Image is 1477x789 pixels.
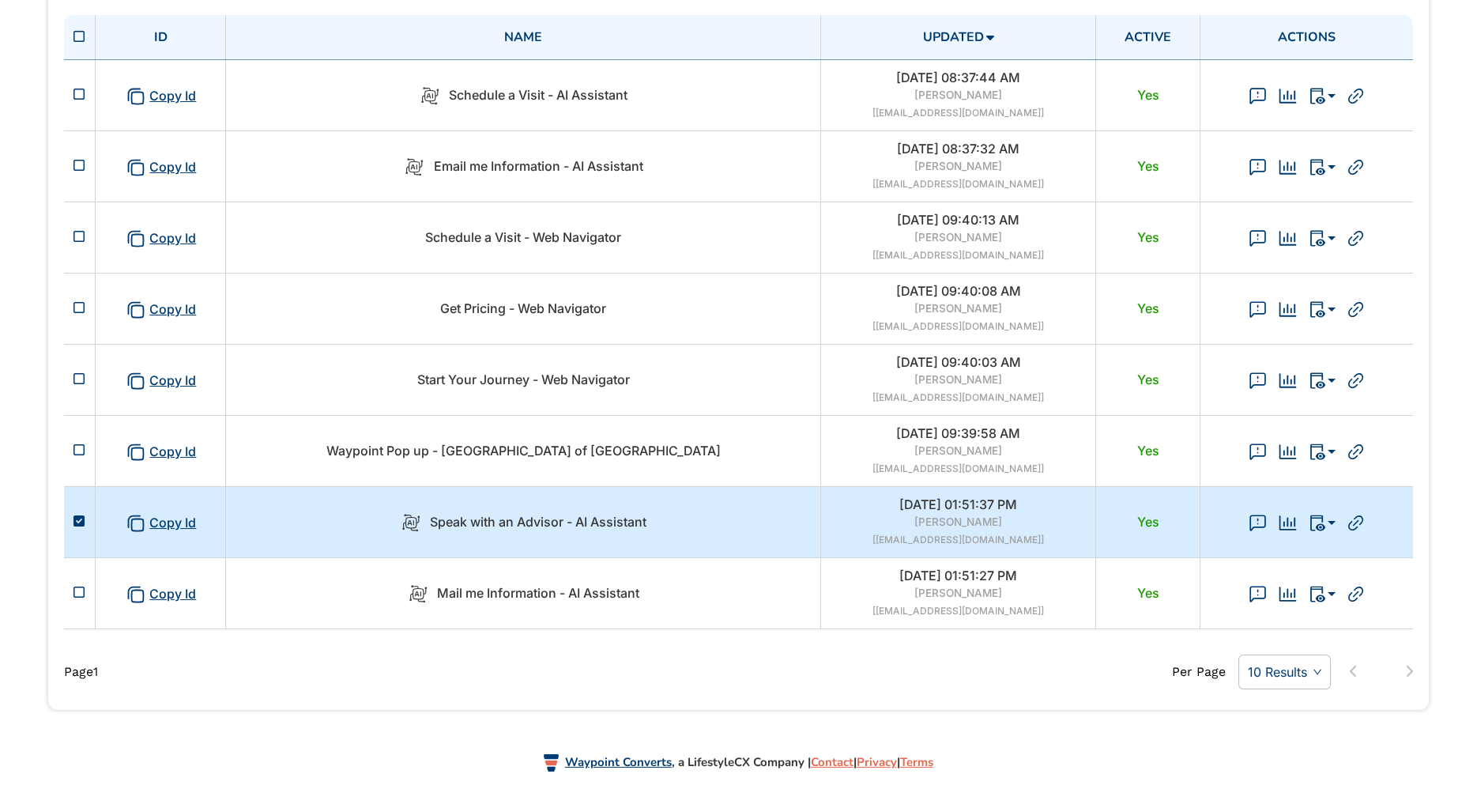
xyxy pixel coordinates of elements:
[1341,364,1371,396] button: Share
[914,444,1002,457] span: [PERSON_NAME]
[1273,79,1303,111] button: View Insights
[1341,577,1371,610] button: Share
[1242,79,1272,111] button: View Responses
[126,228,197,249] span: Copy Id
[52,663,510,681] div: Page 1
[1341,150,1371,183] button: Share
[914,302,1002,315] span: [PERSON_NAME]
[872,249,1044,261] span: [[EMAIL_ADDRESS][DOMAIN_NAME]]
[425,229,621,245] span: Schedule a Visit - Web Navigator
[811,754,853,770] a: Contact
[437,585,639,602] span: Mail me Information - AI Assistant
[96,15,226,60] th: Id
[821,273,1096,344] td: [DATE] 09:40:08 AM
[1273,435,1303,467] button: View Insights
[1273,221,1303,254] button: View Insights
[1242,435,1272,467] button: View Responses
[1242,293,1272,325] button: View Responses
[914,587,1002,599] span: [PERSON_NAME]
[126,371,197,391] span: Copy Id
[1248,660,1321,684] span: 10 Results
[914,231,1002,243] span: [PERSON_NAME]
[811,751,933,773] div: | |
[872,178,1044,190] span: [[EMAIL_ADDRESS][DOMAIN_NAME]]
[226,15,821,60] th: Name
[900,754,933,770] a: Terms
[126,86,197,107] span: Copy Id
[1137,585,1159,601] span: Yes
[1137,300,1159,316] span: Yes
[1137,87,1159,103] span: Yes
[126,300,197,320] span: Copy Id
[126,584,197,605] span: Copy Id
[434,158,643,175] span: Email me Information - AI Assistant
[872,391,1044,403] span: [[EMAIL_ADDRESS][DOMAIN_NAME]]
[821,202,1096,273] td: [DATE] 09:40:13 AM
[1341,506,1371,538] button: Share
[821,415,1096,486] td: [DATE] 09:39:58 AM
[1341,221,1371,254] button: Share
[821,486,1096,557] td: [DATE] 01:51:37 PM
[449,87,627,104] span: Schedule a Visit - AI Assistant
[1341,79,1371,111] button: Share
[872,320,1044,332] span: [[EMAIL_ADDRESS][DOMAIN_NAME]]
[1137,514,1159,530] span: Yes
[1096,15,1200,60] th: Active
[1341,293,1371,325] button: Share
[1273,150,1303,183] button: View Insights
[1137,229,1159,245] span: Yes
[126,513,197,534] span: Copy Id
[914,89,1002,101] span: [PERSON_NAME]
[544,754,558,772] img: Waypoint Converts
[914,160,1002,172] span: [PERSON_NAME]
[872,605,1044,617] span: [[EMAIL_ADDRESS][DOMAIN_NAME]]
[821,15,1096,60] th: Updated
[821,557,1096,629] td: [DATE] 01:51:27 PM
[1273,506,1303,538] button: View Insights
[430,514,646,530] span: Speak with an Advisor - AI Assistant
[1242,364,1272,396] button: View Responses
[1137,158,1159,174] span: Yes
[126,157,197,178] span: Copy Id
[1242,150,1272,183] button: View Responses
[565,754,672,770] a: Waypoint Converts
[872,534,1044,546] span: [[EMAIL_ADDRESS][DOMAIN_NAME]]
[872,107,1044,119] span: [[EMAIL_ADDRESS][DOMAIN_NAME]]
[1242,221,1272,254] button: View Responses
[1172,663,1226,681] span: Per Page
[440,300,606,316] span: Get Pricing - Web Navigator
[872,462,1044,474] span: [[EMAIL_ADDRESS][DOMAIN_NAME]]
[1341,435,1371,467] button: Share
[1273,293,1303,325] button: View Insights
[821,59,1096,130] td: [DATE] 08:37:44 AM
[417,372,630,387] span: Start Your Journey - Web Navigator
[1273,364,1303,396] button: View Insights
[821,344,1096,415] td: [DATE] 09:40:03 AM
[126,442,197,462] span: Copy Id
[1137,372,1159,387] span: Yes
[1200,15,1413,60] th: Actions
[1273,577,1303,610] button: View Insights
[857,754,897,770] a: Privacy
[1242,577,1272,610] button: View Responses
[1137,443,1159,459] span: Yes
[821,130,1096,202] td: [DATE] 08:37:32 AM
[326,443,721,459] span: Waypoint Pop up - [GEOGRAPHIC_DATA] of [GEOGRAPHIC_DATA]
[1242,506,1272,538] button: View Responses
[914,515,1002,528] span: [PERSON_NAME]
[914,373,1002,386] span: [PERSON_NAME]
